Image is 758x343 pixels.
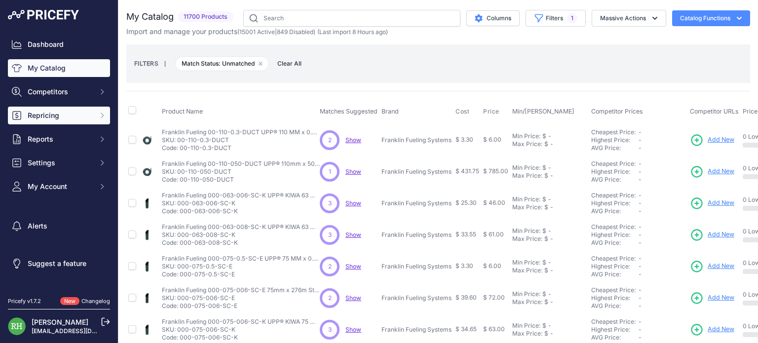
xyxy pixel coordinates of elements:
p: SKU: 000-063-008-SC-K [162,231,320,239]
div: Highest Price: [591,231,639,239]
div: - [548,267,553,274]
a: Add New [690,228,734,242]
div: $ [542,322,546,330]
div: $ [544,172,548,180]
div: AVG Price: [591,144,639,152]
div: Min Price: [512,259,540,267]
div: AVG Price: [591,207,639,215]
span: - [639,168,642,175]
span: Add New [708,167,734,176]
span: $ 25.30 [455,199,477,206]
div: Max Price: [512,235,542,243]
div: - [546,259,551,267]
p: SKU: 000-075-006-SC-K [162,326,320,334]
span: Product Name [162,108,203,115]
div: - [546,290,551,298]
span: Cost [455,108,469,115]
div: - [546,322,551,330]
a: Suggest a feature [8,255,110,272]
div: Max Price: [512,172,542,180]
div: - [548,203,553,211]
h2: My Catalog [126,10,174,24]
small: FILTERS [134,60,158,67]
p: Code: 000-063-006-SC-K [162,207,320,215]
a: Show [345,199,361,207]
p: SKU: 000-063-006-SC-K [162,199,320,207]
button: Settings [8,154,110,172]
span: 2 [328,262,332,271]
button: My Account [8,178,110,195]
span: $ 3.30 [455,136,473,143]
span: Price [483,108,499,115]
div: $ [542,164,546,172]
div: Highest Price: [591,136,639,144]
div: - [548,330,553,338]
a: Cheapest Price: [591,255,636,262]
span: $ 33.55 [455,230,476,238]
a: Add New [690,291,734,305]
button: Reports [8,130,110,148]
input: Search [243,10,460,27]
div: $ [542,227,546,235]
a: Add New [690,196,734,210]
button: Filters1 [526,10,586,27]
a: Alerts [8,217,110,235]
div: Max Price: [512,140,542,148]
div: Min Price: [512,322,540,330]
a: Add New [690,165,734,179]
span: Add New [708,198,734,208]
p: Import and manage your products [126,27,388,37]
div: Min Price: [512,195,540,203]
div: Max Price: [512,267,542,274]
a: Cheapest Price: [591,191,636,199]
span: $ 72.00 [483,294,505,301]
span: - [639,223,642,230]
div: - [546,132,551,140]
a: Show [345,136,361,144]
span: ( | ) [237,28,315,36]
span: $ 3.30 [455,262,473,269]
a: Show [345,231,361,238]
span: - [639,270,642,278]
div: AVG Price: [591,270,639,278]
span: Competitors [28,87,92,97]
span: - [639,294,642,302]
img: Pricefy Logo [8,10,79,20]
p: Code: 000-075-006-SC-E [162,302,320,310]
span: $ 39.60 [455,294,477,301]
span: - [639,318,642,325]
span: Clear All [272,59,306,69]
a: Changelog [81,298,110,305]
span: 11700 Products [178,11,233,23]
a: Cheapest Price: [591,128,636,136]
span: Add New [708,325,734,334]
span: Repricing [28,111,92,120]
button: Massive Actions [592,10,666,27]
div: $ [544,140,548,148]
div: - [546,227,551,235]
div: $ [542,132,546,140]
p: Franklin Fueling 000-075-006-SC-K UPP® KIWA 75 MM x 5.8 M Secondary Pipe [162,318,320,326]
div: - [546,164,551,172]
p: Code: 000-075-0.5-SC-E [162,270,320,278]
button: Cost [455,108,471,115]
span: - [639,334,642,341]
a: Show [345,294,361,302]
div: $ [544,235,548,243]
div: Max Price: [512,330,542,338]
div: - [546,195,551,203]
span: - [639,160,642,167]
div: AVG Price: [591,176,639,184]
span: - [639,136,642,144]
div: $ [544,330,548,338]
button: Catalog Functions [672,10,750,26]
span: $ 63.00 [483,325,505,333]
span: - [639,191,642,199]
p: SKU: 00-110-050-DUCT [162,168,320,176]
a: Add New [690,133,734,147]
span: Add New [708,135,734,145]
span: Add New [708,230,734,239]
p: Franklin Fueling 00-110-0.3-DUCT UPP® 110 MM x 0.3 M Flexible PE Duct [162,128,320,136]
